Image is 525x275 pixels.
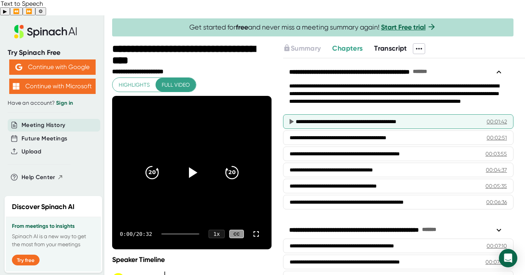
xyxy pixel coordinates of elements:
[113,78,156,92] button: Highlights
[120,231,152,237] div: 0:00 / 20:32
[189,23,436,32] span: Get started for and never miss a meeting summary again!
[487,134,507,142] div: 00:02:51
[283,43,321,54] button: Summary
[486,166,507,174] div: 00:04:37
[22,173,63,182] button: Help Center
[56,100,73,106] a: Sign in
[9,59,96,75] button: Continue with Google
[486,198,507,206] div: 00:06:36
[485,182,507,190] div: 00:05:35
[374,43,407,54] button: Transcript
[499,249,517,267] div: Open Intercom Messenger
[291,44,321,53] span: Summary
[22,147,41,156] button: Upload
[22,173,55,182] span: Help Center
[8,100,97,107] div: Have an account?
[12,202,75,212] h2: Discover Spinach AI
[485,150,507,158] div: 00:03:55
[374,44,407,53] span: Transcript
[485,258,507,266] div: 00:07:40
[332,43,363,54] button: Chapters
[12,255,40,265] button: Try free
[229,230,244,239] div: CC
[162,80,190,90] span: Full video
[8,48,97,57] div: Try Spinach Free
[487,242,507,250] div: 00:07:10
[12,223,95,229] h3: From meetings to insights
[381,23,426,31] a: Start Free trial
[156,78,196,92] button: Full video
[15,64,22,71] img: Aehbyd4JwY73AAAAAElFTkSuQmCC
[22,134,67,143] button: Future Meetings
[487,118,507,125] div: 00:01:42
[283,43,332,54] div: Upgrade to access
[12,232,95,249] p: Spinach AI is a new way to get the most from your meetings
[23,7,35,15] button: Forward
[10,7,23,15] button: Previous
[236,23,248,31] b: free
[9,79,96,94] button: Continue with Microsoft
[35,7,46,15] button: Settings
[119,80,150,90] span: Highlights
[209,230,225,238] div: 1 x
[112,255,272,264] div: Speaker Timeline
[22,121,65,130] button: Meeting History
[332,44,363,53] span: Chapters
